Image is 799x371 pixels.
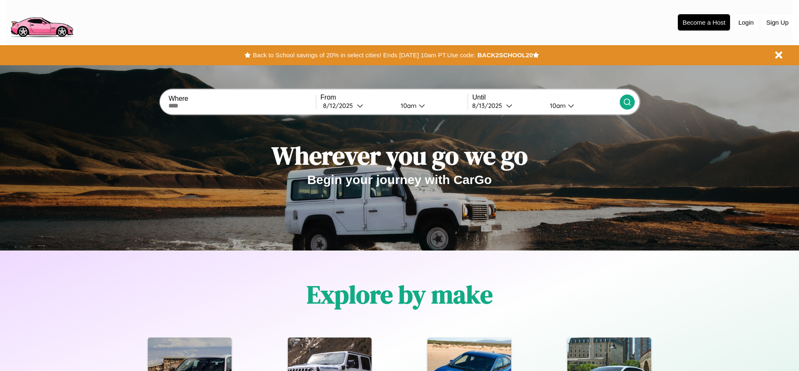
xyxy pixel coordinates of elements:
button: Become a Host [678,14,730,31]
label: Where [168,95,316,102]
button: Sign Up [762,15,793,30]
button: Login [734,15,758,30]
button: 10am [394,101,468,110]
button: 10am [543,101,619,110]
img: logo [6,4,77,39]
div: 8 / 12 / 2025 [323,102,357,110]
button: 8/12/2025 [321,101,394,110]
div: 10am [546,102,568,110]
label: From [321,94,468,101]
div: 8 / 13 / 2025 [472,102,506,110]
div: 10am [397,102,419,110]
h1: Explore by make [307,277,493,312]
label: Until [472,94,619,101]
button: Back to School savings of 20% in select cities! Ends [DATE] 10am PT.Use code: [251,49,477,61]
b: BACK2SCHOOL20 [477,51,533,59]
